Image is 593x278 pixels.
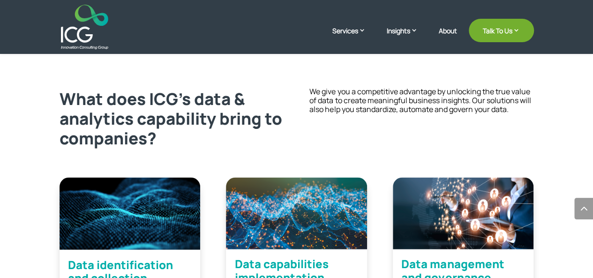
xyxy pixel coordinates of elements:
iframe: Chat Widget [437,177,593,278]
h2: What does ICG’s data & analytics capability bring to companies? [60,89,284,153]
span: We give you a competitive advantage by unlocking the true value of data to create meaningful busi... [309,86,531,114]
img: Data identification and collection 1 [60,178,200,250]
a: Talk To Us [469,19,534,42]
a: About [439,27,457,49]
a: Insights [387,26,427,49]
img: Data capabilities implementation 1 [226,178,367,249]
a: Services [332,26,375,49]
img: ICG [61,5,108,49]
img: Data management and governance 1 [393,178,533,249]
